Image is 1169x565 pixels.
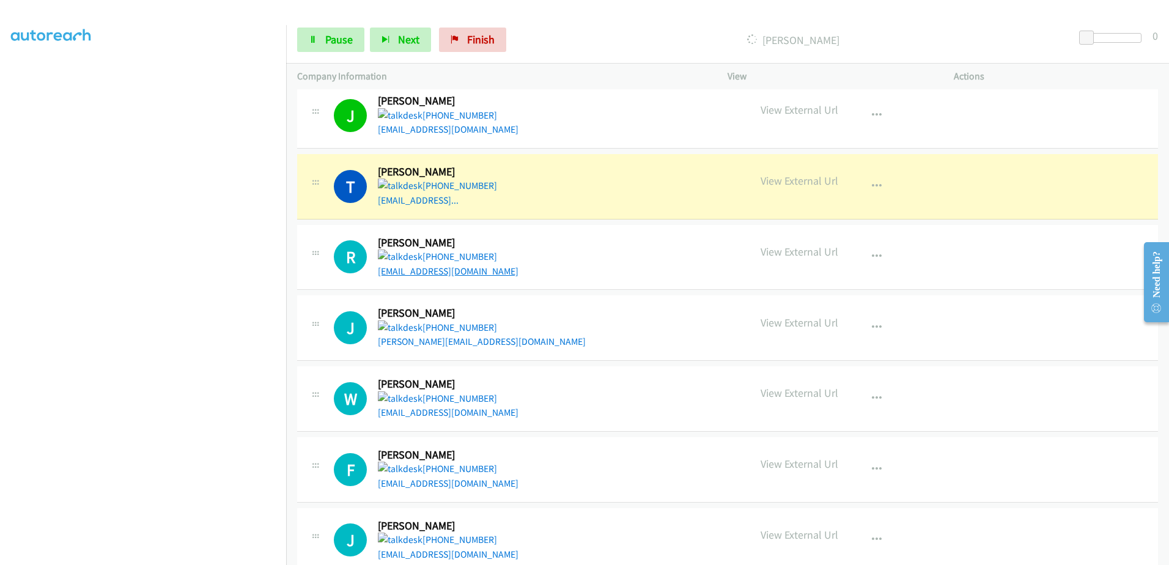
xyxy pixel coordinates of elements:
a: [PHONE_NUMBER] [378,251,497,262]
img: talkdesk [378,320,422,335]
p: [PERSON_NAME] [523,32,1063,48]
h1: R [334,240,367,273]
p: Actions [954,69,1158,84]
a: [PHONE_NUMBER] [378,463,497,475]
h2: [PERSON_NAME] [378,448,515,462]
h1: F [334,453,367,486]
img: talkdesk [378,108,422,123]
h1: T [334,170,367,203]
a: [EMAIL_ADDRESS][DOMAIN_NAME] [378,407,518,418]
h2: [PERSON_NAME] [378,519,515,533]
p: View External Url [761,102,838,118]
div: The call is yet to be attempted [334,453,367,486]
span: Finish [467,32,495,46]
a: [EMAIL_ADDRESS][DOMAIN_NAME] [378,478,518,489]
p: Company Information [297,69,706,84]
p: View External Url [761,314,838,331]
a: [EMAIL_ADDRESS]... [378,194,459,206]
h1: J [334,523,367,556]
h1: J [334,99,367,132]
iframe: Resource Center [1134,234,1169,331]
h2: [PERSON_NAME] [378,377,515,391]
img: talkdesk [378,462,422,476]
a: [EMAIL_ADDRESS][DOMAIN_NAME] [378,548,518,560]
h1: W [334,382,367,415]
div: 0 [1152,28,1158,44]
h2: [PERSON_NAME] [378,306,515,320]
span: Pause [325,32,353,46]
div: The call is yet to be attempted [334,382,367,415]
h2: [PERSON_NAME] [378,165,515,179]
p: View External Url [761,456,838,472]
a: [PHONE_NUMBER] [378,180,497,191]
a: [EMAIL_ADDRESS][DOMAIN_NAME] [378,265,518,277]
p: View [728,69,932,84]
p: View External Url [761,172,838,189]
a: Pause [297,28,364,52]
a: [PHONE_NUMBER] [378,322,497,333]
p: View External Url [761,385,838,401]
p: View External Url [761,243,838,260]
img: talkdesk [378,249,422,264]
h2: [PERSON_NAME] [378,236,515,250]
h1: J [334,311,367,344]
button: Next [370,28,431,52]
a: [PHONE_NUMBER] [378,534,497,545]
a: [PERSON_NAME][EMAIL_ADDRESS][DOMAIN_NAME] [378,336,586,347]
img: talkdesk [378,179,422,193]
a: [PHONE_NUMBER] [378,109,497,121]
h2: [PERSON_NAME] [378,94,515,108]
img: talkdesk [378,391,422,406]
span: Next [398,32,419,46]
div: Delay between calls (in seconds) [1085,33,1141,43]
p: View External Url [761,526,838,543]
a: Finish [439,28,506,52]
img: talkdesk [378,533,422,547]
a: [PHONE_NUMBER] [378,393,497,404]
a: [EMAIL_ADDRESS][DOMAIN_NAME] [378,124,518,135]
div: The call is yet to be attempted [334,311,367,344]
